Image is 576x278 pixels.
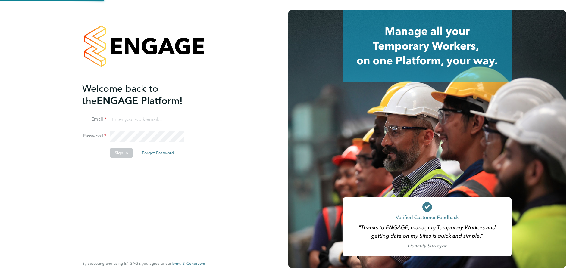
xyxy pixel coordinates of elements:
button: Forgot Password [137,148,179,158]
button: Sign In [110,148,133,158]
span: Welcome back to the [82,83,158,107]
input: Enter your work email... [110,114,184,125]
h2: ENGAGE Platform! [82,82,200,107]
span: By accessing and using ENGAGE you agree to our [82,261,206,266]
label: Email [82,116,106,122]
label: Password [82,133,106,139]
a: Terms & Conditions [171,261,206,266]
